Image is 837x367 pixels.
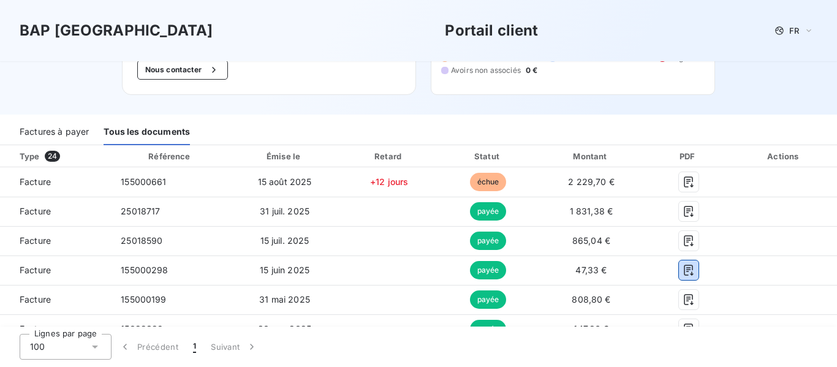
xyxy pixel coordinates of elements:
div: PDF [648,150,729,162]
div: Retard [341,150,436,162]
h3: Portail client [445,20,538,42]
span: Facture [10,323,101,335]
span: 25018590 [121,235,162,246]
span: payée [470,320,507,338]
span: Facture [10,293,101,306]
span: 155000298 [121,265,168,275]
span: 100 [30,341,45,353]
span: 15 août 2025 [258,176,312,187]
span: FR [789,26,799,36]
span: payée [470,290,507,309]
span: Facture [10,264,101,276]
div: Montant [539,150,643,162]
div: Factures à payer [20,119,89,145]
div: Type [12,150,108,162]
span: 30 avr. 2025 [258,323,311,334]
span: payée [470,261,507,279]
span: 1 [193,341,196,353]
div: Statut [442,150,534,162]
span: 24 [45,151,60,162]
span: 865,04 € [572,235,610,246]
span: échue [470,173,507,191]
span: 147,86 € [574,323,608,334]
div: Émise le [233,150,337,162]
span: Facture [10,176,101,188]
span: 808,80 € [572,294,610,305]
span: 31 mai 2025 [259,294,310,305]
button: Précédent [112,334,186,360]
span: Avoirs non associés [451,65,521,76]
span: 2 229,70 € [568,176,615,187]
span: 1 831,38 € [570,206,613,216]
button: Nous contacter [137,60,228,80]
span: 15022389 [121,323,163,334]
div: Référence [148,151,190,161]
span: 15 juin 2025 [260,265,309,275]
button: Suivant [203,334,265,360]
span: payée [470,232,507,250]
button: 1 [186,334,203,360]
span: 155000661 [121,176,166,187]
span: 47,33 € [575,265,607,275]
span: +12 jours [370,176,408,187]
span: 25018717 [121,206,160,216]
div: Tous les documents [104,119,190,145]
span: Facture [10,205,101,218]
span: 0 € [526,65,537,76]
span: 15 juil. 2025 [260,235,309,246]
div: Actions [733,150,835,162]
h3: BAP [GEOGRAPHIC_DATA] [20,20,213,42]
span: Facture [10,235,101,247]
span: payée [470,202,507,221]
span: 155000199 [121,294,166,305]
span: 31 juil. 2025 [260,206,309,216]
